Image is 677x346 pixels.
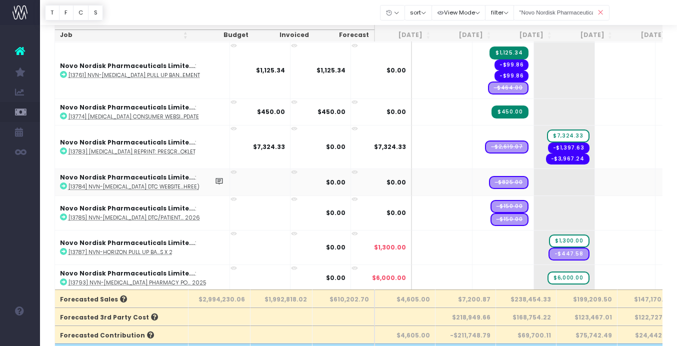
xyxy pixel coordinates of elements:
span: Streamtime Invoice: INV-5105 – [13761] NVN-Wegovy Pull Up Banners - Reskinning & Replacement [489,46,528,59]
th: Forecasted 3rd Party Cost [55,307,188,325]
button: filter [485,5,514,20]
strong: $0.00 [326,273,345,282]
strong: $0.00 [326,142,345,151]
span: $0.00 [386,107,406,116]
span: $1,300.00 [374,243,406,252]
span: wayahead Sales Forecast Item [547,129,589,142]
span: Streamtime Draft Expense: Digital Development – Neromotion [489,176,529,189]
abbr: [13785] NVN-Wegovy DTC/Patient Activation & Brand Planning 2026 [68,214,200,221]
th: Oct 25: activate to sort column ascending [496,25,556,45]
abbr: [13761] NVN-Wegovy Pull Up Banners - Reskinning & Replacement [68,71,200,79]
td: : [55,125,230,168]
th: $4,605.00 [375,325,435,343]
strong: $0.00 [326,208,345,217]
th: Forecast [314,25,375,45]
abbr: [13783] Wegovy Reprint: Prescribers Guide & Patient Booklet [68,148,195,155]
strong: Novo Nordisk Pharmaceuticals Limite... [60,269,195,277]
span: Streamtime Invoice: INV-5082 – [13774] Saxenda Consumer Website Hero Image Update [491,105,528,118]
span: Streamtime order: PO11874 – Blue Star Group (New Zealand) Limited [546,153,589,164]
button: F [59,5,73,20]
abbr: [13787] NVN-Horizon Pull Up Banners x 2 [68,248,172,256]
span: wayahead Sales Forecast Item [547,271,589,284]
th: $69,700.11 [496,325,556,343]
strong: $450.00 [257,107,285,116]
th: Forecasted Contribution [55,325,188,343]
strong: Novo Nordisk Pharmaceuticals Limite... [60,204,195,212]
th: $7,200.87 [435,289,496,307]
strong: $1,125.34 [256,66,285,74]
span: Streamtime order: PO11853 – Blue Star Group (New Zealand) Limited [494,59,528,70]
strong: $7,324.33 [253,142,285,151]
button: T [45,5,59,20]
abbr: [13793] NVN-Wegovy Pharmacy POS Materials October 2025 [68,279,206,286]
th: $218,949.66 [435,307,496,325]
strong: Novo Nordisk Pharmaceuticals Limite... [60,61,195,70]
td: : [55,98,230,125]
button: sort [404,5,432,20]
strong: Novo Nordisk Pharmaceuticals Limite... [60,138,195,146]
div: Vertical button group [45,5,103,20]
th: -$211,748.79 [435,325,496,343]
th: $1,992,818.02 [250,289,312,307]
th: $610,202.70 [312,289,375,307]
td: : [55,264,230,291]
th: $2,994,230.06 [188,289,250,307]
strong: Novo Nordisk Pharmaceuticals Limite... [60,238,195,247]
th: $75,742.49 [556,325,617,343]
abbr: [13784] NVN-Wegovy DTC Website Revisions (Phase Three) [68,183,199,190]
th: Sep 25: activate to sort column ascending [435,25,496,45]
span: Streamtime order: PO11854 – Blue Star Group (New Zealand) Limited [494,70,528,81]
th: Budget [193,25,253,45]
span: Streamtime Draft Order: PO11871 – Carmel Bressington [488,81,529,94]
span: $0.00 [386,178,406,187]
th: Nov 25: activate to sort column ascending [556,25,617,45]
span: Streamtime Draft Expense: Printing Prescriber Guide – Blue Star Group (New Zealand) Limited [485,140,528,153]
td: : [55,168,230,195]
strong: $0.00 [326,178,345,186]
button: S [88,5,103,20]
td: : [55,42,230,98]
th: Aug 25: activate to sort column ascending [375,25,435,45]
span: Streamtime Draft Expense: Printing – Blue Star Group (New Zealand) Limited [548,247,589,260]
span: Streamtime Draft Expense: Strategy - Creative – No supplier [490,213,529,226]
strong: Novo Nordisk Pharmaceuticals Limite... [60,103,195,111]
span: $0.00 [386,66,406,75]
strong: Novo Nordisk Pharmaceuticals Limite... [60,173,195,181]
th: $238,454.33 [496,289,556,307]
input: Search... [513,5,609,20]
td: : [55,230,230,264]
th: Job: activate to sort column ascending [55,25,193,45]
th: $168,754.22 [496,307,556,325]
span: $6,000.00 [372,273,406,282]
span: Streamtime Draft Expense: Creative Concepting - Art Direction – No supplier [490,200,529,213]
strong: $0.00 [326,243,345,251]
th: Invoiced [253,25,314,45]
strong: $1,125.34 [316,66,345,74]
th: $199,209.50 [556,289,617,307]
button: C [73,5,89,20]
span: $0.00 [386,208,406,217]
img: images/default_profile_image.png [12,326,27,341]
abbr: [13774] Saxenda Consumer Website Hero Image Update [68,113,199,120]
button: View Mode [431,5,486,20]
span: Forecasted Sales [60,295,127,304]
td: : [55,195,230,230]
span: wayahead Sales Forecast Item [549,234,589,247]
span: Streamtime order: PO11873 – Blue Star Group (New Zealand) Limited [548,142,589,153]
th: $4,605.00 [375,289,435,307]
span: $7,324.33 [374,142,406,151]
strong: $450.00 [317,107,345,116]
th: $123,467.01 [556,307,617,325]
